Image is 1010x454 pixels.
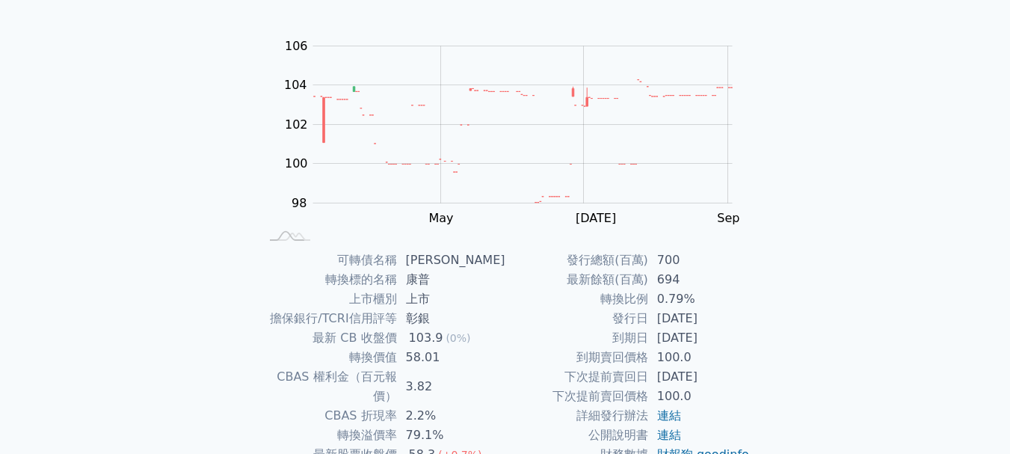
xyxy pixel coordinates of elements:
td: 2.2% [397,406,505,426]
td: 可轉債名稱 [260,251,397,270]
td: 康普 [397,270,505,289]
td: 694 [648,270,751,289]
td: 下次提前賣回日 [505,367,648,387]
td: 到期賣回價格 [505,348,648,367]
div: 聊天小工具 [935,382,1010,454]
td: 擔保銀行/TCRI信用評等 [260,309,397,328]
td: [PERSON_NAME] [397,251,505,270]
td: 轉換價值 [260,348,397,367]
td: 轉換溢價率 [260,426,397,445]
td: CBAS 權利金（百元報價） [260,367,397,406]
td: CBAS 折現率 [260,406,397,426]
tspan: 100 [285,156,308,171]
td: 100.0 [648,387,751,406]
td: 100.0 [648,348,751,367]
td: 轉換比例 [505,289,648,309]
g: Chart [277,39,755,225]
a: 連結 [657,428,681,442]
tspan: 106 [285,39,308,53]
tspan: May [428,211,453,225]
td: [DATE] [648,328,751,348]
div: 103.9 [406,328,446,348]
td: 下次提前賣回價格 [505,387,648,406]
tspan: Sep [717,211,739,225]
td: 最新 CB 收盤價 [260,328,397,348]
a: 連結 [657,408,681,423]
td: [DATE] [648,309,751,328]
td: 上市 [397,289,505,309]
tspan: 98 [292,196,307,210]
td: [DATE] [648,367,751,387]
td: 公開說明書 [505,426,648,445]
td: 58.01 [397,348,505,367]
td: 0.79% [648,289,751,309]
td: 到期日 [505,328,648,348]
td: 轉換標的名稱 [260,270,397,289]
td: 發行日 [505,309,648,328]
td: 上市櫃別 [260,289,397,309]
tspan: 102 [285,117,308,132]
td: 發行總額(百萬) [505,251,648,270]
iframe: Chat Widget [935,382,1010,454]
span: (0%) [446,332,470,344]
td: 700 [648,251,751,270]
td: 3.82 [397,367,505,406]
tspan: [DATE] [576,211,616,225]
td: 彰銀 [397,309,505,328]
td: 最新餘額(百萬) [505,270,648,289]
td: 79.1% [397,426,505,445]
tspan: 104 [284,78,307,92]
td: 詳細發行辦法 [505,406,648,426]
